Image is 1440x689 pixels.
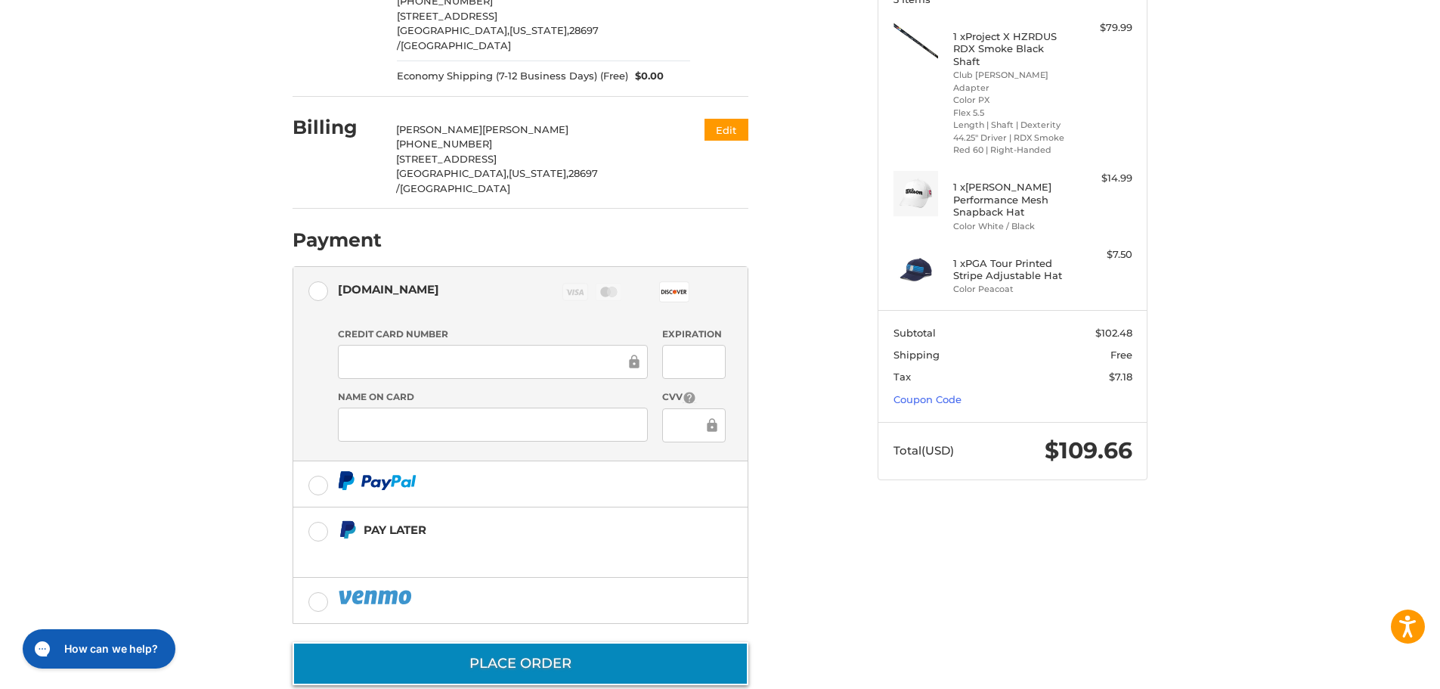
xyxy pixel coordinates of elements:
[893,371,911,383] span: Tax
[628,69,664,84] span: $0.00
[509,167,568,179] span: [US_STATE],
[893,349,940,361] span: Shipping
[397,24,509,36] span: [GEOGRAPHIC_DATA],
[953,119,1069,157] li: Length | Shaft | Dexterity 44.25" Driver | RDX Smoke Red 60 | Right-Handed
[953,220,1069,233] li: Color White / Black
[397,24,599,51] span: 28697 /
[953,69,1069,94] li: Club [PERSON_NAME] Adapter
[509,24,569,36] span: [US_STATE],
[1073,20,1132,36] div: $79.99
[1045,436,1132,464] span: $109.66
[293,228,382,252] h2: Payment
[953,107,1069,119] li: Flex 5.5
[396,167,509,179] span: [GEOGRAPHIC_DATA],
[893,443,954,458] span: Total (USD)
[1095,327,1132,339] span: $102.48
[396,123,482,135] span: [PERSON_NAME]
[1073,247,1132,262] div: $7.50
[293,642,748,685] button: Place Order
[397,69,628,84] span: Economy Shipping (7-12 Business Days) (Free)
[338,588,415,607] img: PayPal icon
[705,119,748,141] button: Edit
[953,257,1069,282] h4: 1 x PGA Tour Printed Stripe Adjustable Hat
[338,471,417,490] img: PayPal icon
[662,327,725,341] label: Expiration
[953,94,1069,107] li: Color PX
[338,327,648,341] label: Credit Card Number
[482,123,568,135] span: [PERSON_NAME]
[364,517,653,542] div: Pay Later
[893,327,936,339] span: Subtotal
[1110,349,1132,361] span: Free
[893,393,962,405] a: Coupon Code
[662,390,725,405] label: CVV
[293,116,381,139] h2: Billing
[1109,371,1132,383] span: $7.18
[953,30,1069,67] h4: 1 x Project X HZRDUS RDX Smoke Black Shaft
[15,624,180,674] iframe: Gorgias live chat messenger
[338,390,648,404] label: Name on Card
[396,153,497,165] span: [STREET_ADDRESS]
[397,10,497,22] span: [STREET_ADDRESS]
[401,39,511,51] span: [GEOGRAPHIC_DATA]
[338,520,357,539] img: Pay Later icon
[396,167,598,194] span: 28697 /
[338,545,654,559] iframe: PayPal Message 1
[953,181,1069,218] h4: 1 x [PERSON_NAME] Performance Mesh Snapback Hat
[338,277,439,302] div: [DOMAIN_NAME]
[953,283,1069,296] li: Color Peacoat
[396,138,492,150] span: [PHONE_NUMBER]
[1073,171,1132,186] div: $14.99
[400,182,510,194] span: [GEOGRAPHIC_DATA]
